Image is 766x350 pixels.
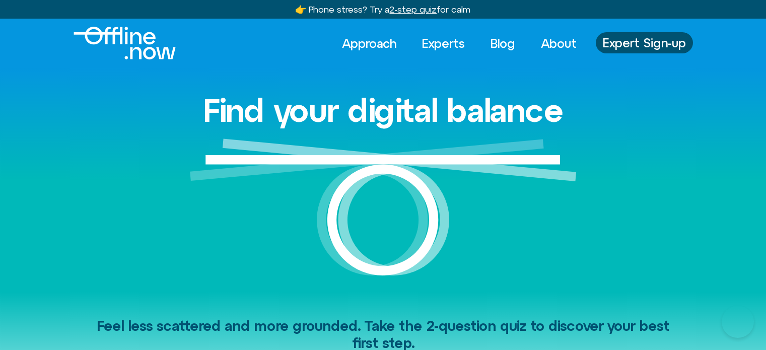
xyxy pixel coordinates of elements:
[481,32,524,54] a: Blog
[295,4,470,15] a: 👉 Phone stress? Try a2-step quizfor calm
[532,32,586,54] a: About
[596,32,693,53] a: Expert Sign-up
[203,93,564,128] h1: Find your digital balance
[389,4,437,15] u: 2-step quiz
[333,32,586,54] nav: Menu
[603,36,686,49] span: Expert Sign-up
[333,32,405,54] a: Approach
[74,27,176,59] img: Offline.Now logo in white. Text of the words offline.now with a line going through the "O"
[413,32,474,54] a: Experts
[74,27,159,59] div: Logo
[190,138,577,292] img: Graphic of a white circle with a white line balancing on top to represent balance.
[722,306,754,338] iframe: Botpress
